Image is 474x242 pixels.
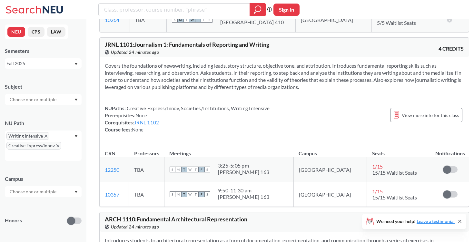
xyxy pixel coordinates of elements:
[7,27,25,37] button: NEU
[5,131,82,161] div: Writing IntensiveX to remove pillCreative Express/InnovX to remove pillDropdown arrow
[402,111,459,119] span: View more info for this class
[105,62,464,91] section: Covers the foundations of newswriting, including leads, story structure, objective tone, and attr...
[376,219,455,224] span: We need your help!
[6,188,61,196] input: Choose one or multiple
[439,45,464,52] span: 4 CREDITS
[372,163,383,169] span: 1 / 15
[218,169,269,175] div: [PERSON_NAME] 163
[372,169,417,176] span: 15/15 Waitlist Seats
[218,187,269,194] div: 9:50 - 11:30 am
[126,105,270,111] span: Creative Express/Innov, Societies/Institutions, Writing Intensive
[207,17,212,23] span: S
[5,94,82,105] div: Dropdown arrow
[218,194,269,200] div: [PERSON_NAME] 163
[183,17,189,23] span: T
[74,99,78,101] svg: Dropdown arrow
[56,144,59,147] svg: X to remove pill
[5,120,82,127] div: NU Path
[273,4,300,16] button: Sign In
[181,191,187,197] span: T
[111,223,159,230] span: Updated 24 minutes ago
[170,191,175,197] span: S
[132,127,143,132] span: None
[5,58,82,69] div: Fall 2025Dropdown arrow
[105,41,269,48] span: JRNL 1101 : Journalism 1: Fundamentals of Reporting and Writing
[105,167,119,173] a: 12250
[220,19,284,25] div: [GEOGRAPHIC_DATA] 410
[372,194,417,200] span: 15/15 Waitlist Seats
[105,216,247,223] span: ARCH 1110 : Fundamental Architectural Representation
[175,191,181,197] span: M
[5,186,82,197] div: Dropdown arrow
[296,7,372,32] td: [GEOGRAPHIC_DATA]
[5,175,82,182] div: Campus
[129,182,164,207] td: TBA
[105,17,119,23] a: 10264
[204,191,210,197] span: S
[170,167,175,172] span: S
[5,47,82,54] div: Semesters
[111,49,159,56] span: Updated 24 minutes ago
[201,17,207,23] span: F
[172,17,178,23] span: S
[44,135,47,138] svg: X to remove pill
[199,167,204,172] span: F
[164,143,293,157] th: Meetings
[6,60,74,67] div: Fall 2025
[129,143,164,157] th: Professors
[74,135,78,138] svg: Dropdown arrow
[6,96,61,103] input: Choose one or multiple
[28,27,44,37] button: CPS
[105,191,119,198] a: 10357
[199,191,204,197] span: F
[5,217,22,224] p: Honors
[293,182,367,207] td: [GEOGRAPHIC_DATA]
[129,157,164,182] td: TBA
[6,132,49,140] span: Writing IntensiveX to remove pill
[432,143,469,157] th: Notifications
[218,162,269,169] div: 3:25 - 5:05 pm
[104,4,245,15] input: Class, professor, course number, "phrase"
[181,167,187,172] span: T
[250,3,266,16] div: magnifying glass
[193,167,199,172] span: T
[135,112,147,118] span: None
[47,27,65,37] button: LAW
[377,20,416,26] span: 5/5 Waitlist Seats
[105,105,270,133] div: NUPaths: Prerequisites: Corequisites: Course fees:
[293,157,367,182] td: [GEOGRAPHIC_DATA]
[130,7,167,32] td: TBA
[189,17,195,23] span: W
[178,17,183,23] span: M
[204,167,210,172] span: S
[254,5,262,14] svg: magnifying glass
[293,143,367,157] th: Campus
[417,218,455,224] a: Leave a testimonial
[74,63,78,65] svg: Dropdown arrow
[193,191,199,197] span: T
[187,191,193,197] span: W
[367,143,432,157] th: Seats
[187,167,193,172] span: W
[372,188,383,194] span: 1 / 15
[134,120,159,125] a: JRNL 1102
[195,17,201,23] span: T
[105,150,115,157] div: CRN
[74,191,78,193] svg: Dropdown arrow
[175,167,181,172] span: M
[6,142,61,150] span: Creative Express/InnovX to remove pill
[5,83,82,90] div: Subject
